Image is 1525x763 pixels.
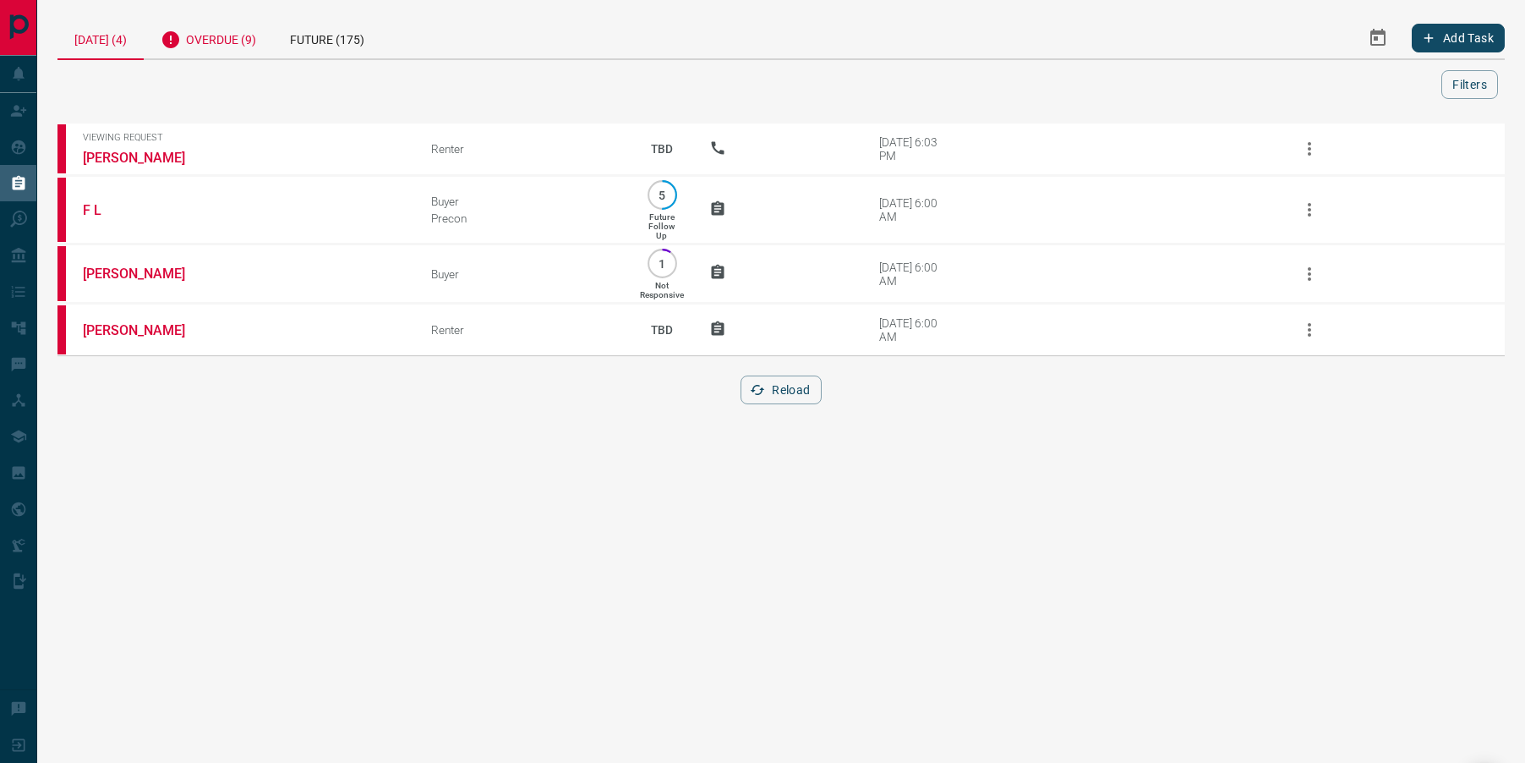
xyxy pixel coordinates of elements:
[656,189,669,201] p: 5
[640,307,684,353] p: TBD
[741,376,821,404] button: Reload
[879,196,951,223] div: [DATE] 6:00 AM
[648,212,675,240] p: Future Follow Up
[879,135,951,162] div: [DATE] 6:03 PM
[656,257,669,270] p: 1
[640,281,684,299] p: Not Responsive
[431,267,615,281] div: Buyer
[83,150,210,166] a: [PERSON_NAME]
[57,305,66,354] div: property.ca
[57,178,66,242] div: property.ca
[57,246,66,301] div: property.ca
[879,261,951,288] div: [DATE] 6:00 AM
[273,17,381,58] div: Future (175)
[83,202,210,218] a: F L
[879,316,951,343] div: [DATE] 6:00 AM
[1441,70,1498,99] button: Filters
[1358,18,1398,58] button: Select Date Range
[431,195,615,208] div: Buyer
[640,126,684,172] p: TBD
[83,266,210,282] a: [PERSON_NAME]
[431,142,615,156] div: Renter
[1412,24,1505,52] button: Add Task
[83,132,406,143] span: Viewing Request
[57,124,66,173] div: property.ca
[144,17,273,58] div: Overdue (9)
[431,323,615,337] div: Renter
[431,211,615,225] div: Precon
[57,17,144,60] div: [DATE] (4)
[83,322,210,338] a: [PERSON_NAME]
